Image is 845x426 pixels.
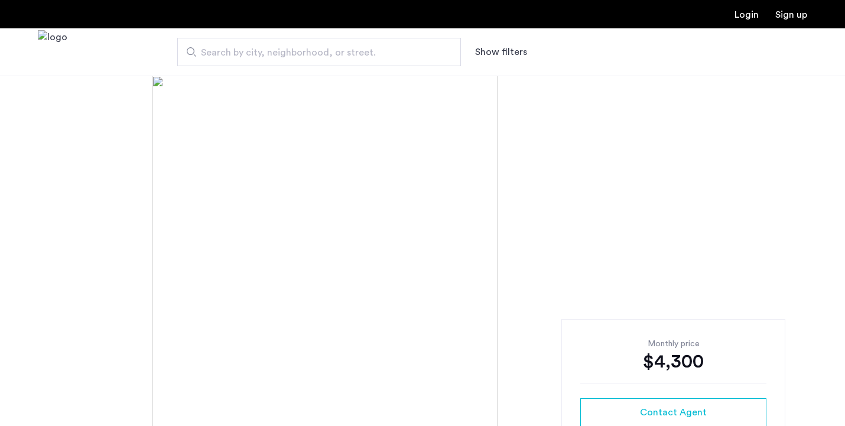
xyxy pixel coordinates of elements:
img: logo [38,30,67,74]
a: Cazamio Logo [38,30,67,74]
span: Contact Agent [640,405,707,420]
div: Monthly price [580,338,766,350]
button: Show or hide filters [475,45,527,59]
div: $4,300 [580,350,766,373]
input: Apartment Search [177,38,461,66]
a: Login [734,10,759,19]
a: Registration [775,10,807,19]
span: Search by city, neighborhood, or street. [201,45,428,60]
